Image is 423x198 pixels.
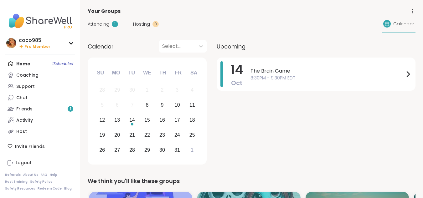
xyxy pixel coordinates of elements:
[95,114,109,127] div: Choose Sunday, October 12th, 2025
[5,69,75,81] a: Coaching
[126,143,139,157] div: Choose Tuesday, October 28th, 2025
[146,101,149,109] div: 8
[174,116,180,124] div: 17
[126,128,139,142] div: Choose Tuesday, October 21st, 2025
[156,114,169,127] div: Choose Thursday, October 16th, 2025
[231,79,243,87] span: Oct
[5,103,75,114] a: Friends1
[16,84,35,90] div: Support
[16,160,32,166] div: Logout
[109,66,123,80] div: Mo
[5,180,28,184] a: Host Training
[99,146,105,154] div: 26
[114,86,120,94] div: 29
[111,99,124,112] div: Not available Monday, October 6th, 2025
[185,99,199,112] div: Choose Saturday, October 11th, 2025
[152,21,159,27] div: 0
[5,186,35,191] a: Safety Resources
[161,101,163,109] div: 9
[126,84,139,97] div: Not available Tuesday, September 30th, 2025
[156,143,169,157] div: Choose Thursday, October 30th, 2025
[95,84,109,97] div: Not available Sunday, September 28th, 2025
[191,86,193,94] div: 4
[144,116,150,124] div: 15
[114,131,120,139] div: 20
[146,86,149,94] div: 1
[250,67,404,75] span: The Brain Game
[16,72,39,79] div: Coaching
[129,116,135,124] div: 14
[23,173,38,177] a: About Us
[189,101,195,109] div: 11
[95,128,109,142] div: Choose Sunday, October 19th, 2025
[170,143,184,157] div: Choose Friday, October 31st, 2025
[111,114,124,127] div: Choose Monday, October 13th, 2025
[174,146,180,154] div: 31
[393,21,414,27] span: Calendar
[159,131,165,139] div: 23
[129,146,135,154] div: 28
[189,116,195,124] div: 18
[131,101,134,109] div: 7
[30,180,52,184] a: Safety Policy
[64,186,72,191] a: Blog
[159,116,165,124] div: 16
[116,101,119,109] div: 6
[5,157,75,169] a: Logout
[217,42,245,51] span: Upcoming
[159,146,165,154] div: 30
[185,114,199,127] div: Choose Saturday, October 18th, 2025
[5,10,75,32] img: ShareWell Nav Logo
[6,38,16,48] img: coco985
[88,177,415,185] div: We think you'll like these groups
[70,106,71,112] span: 1
[170,84,184,97] div: Not available Friday, October 3rd, 2025
[38,186,62,191] a: Redeem Code
[5,141,75,152] div: Invite Friends
[141,128,154,142] div: Choose Wednesday, October 22nd, 2025
[95,83,199,157] div: month 2025-10
[111,143,124,157] div: Choose Monday, October 27th, 2025
[16,129,27,135] div: Host
[111,128,124,142] div: Choose Monday, October 20th, 2025
[129,86,135,94] div: 30
[191,146,193,154] div: 1
[88,42,114,51] span: Calendar
[144,131,150,139] div: 22
[141,143,154,157] div: Choose Wednesday, October 29th, 2025
[112,21,118,27] div: 1
[114,116,120,124] div: 13
[170,114,184,127] div: Choose Friday, October 17th, 2025
[156,84,169,97] div: Not available Thursday, October 2nd, 2025
[187,66,201,80] div: Sa
[156,99,169,112] div: Choose Thursday, October 9th, 2025
[41,173,47,177] a: FAQ
[5,81,75,92] a: Support
[174,101,180,109] div: 10
[99,86,105,94] div: 28
[141,114,154,127] div: Choose Wednesday, October 15th, 2025
[126,114,139,127] div: Choose Tuesday, October 14th, 2025
[141,84,154,97] div: Not available Wednesday, October 1st, 2025
[129,131,135,139] div: 21
[99,116,105,124] div: 12
[24,44,50,49] span: Pro Member
[161,86,163,94] div: 2
[133,21,150,28] span: Hosting
[95,143,109,157] div: Choose Sunday, October 26th, 2025
[230,61,243,79] span: 14
[156,128,169,142] div: Choose Thursday, October 23rd, 2025
[88,21,109,28] span: Attending
[170,128,184,142] div: Choose Friday, October 24th, 2025
[185,143,199,157] div: Choose Saturday, November 1st, 2025
[95,99,109,112] div: Not available Sunday, October 5th, 2025
[185,84,199,97] div: Not available Saturday, October 4th, 2025
[156,66,170,80] div: Th
[101,101,104,109] div: 5
[16,117,33,124] div: Activity
[16,95,28,101] div: Chat
[171,66,185,80] div: Fr
[185,128,199,142] div: Choose Saturday, October 25th, 2025
[16,106,33,112] div: Friends
[144,146,150,154] div: 29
